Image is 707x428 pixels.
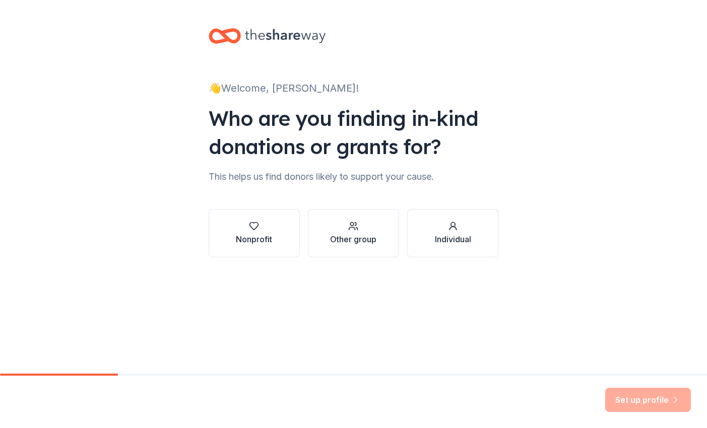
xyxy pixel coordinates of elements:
[209,104,499,161] div: Who are you finding in-kind donations or grants for?
[209,169,499,185] div: This helps us find donors likely to support your cause.
[209,209,300,257] button: Nonprofit
[435,233,471,245] div: Individual
[209,80,499,96] div: 👋 Welcome, [PERSON_NAME]!
[407,209,498,257] button: Individual
[330,233,376,245] div: Other group
[236,233,272,245] div: Nonprofit
[308,209,399,257] button: Other group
